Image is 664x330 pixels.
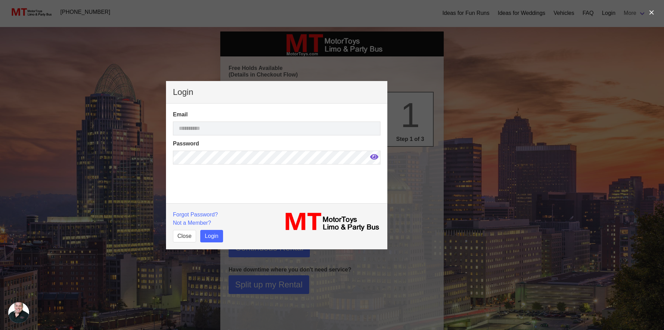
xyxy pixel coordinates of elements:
[173,88,380,96] p: Login
[173,220,211,226] a: Not a Member?
[281,211,380,233] img: MT_logo_name.png
[173,110,380,119] label: Email
[173,230,196,242] button: Close
[200,230,223,242] button: Login
[173,140,380,148] label: Password
[8,302,29,323] a: Open chat
[173,212,218,217] a: Forgot Password?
